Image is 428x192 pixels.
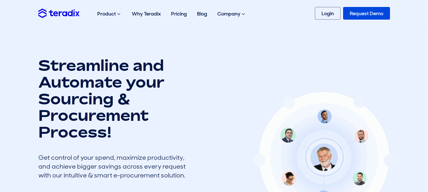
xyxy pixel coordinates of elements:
div: Company [212,4,251,24]
a: Blog [192,4,212,24]
img: Teradix logo [38,9,80,18]
a: Request Demo [343,7,390,20]
a: Pricing [166,4,192,24]
a: Why Teradix [127,4,166,24]
div: Get control of your spend, maximize productivity, and achieve bigger savings across every request... [38,153,190,180]
div: Product [92,4,127,24]
a: Login [315,7,341,20]
h1: Streamline and Automate your Sourcing & Procurement Process! [38,57,190,140]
